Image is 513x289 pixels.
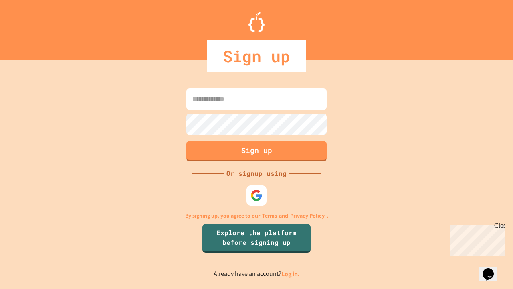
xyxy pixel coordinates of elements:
[224,169,289,178] div: Or signup using
[248,12,265,32] img: Logo.svg
[207,40,306,72] div: Sign up
[290,212,325,220] a: Privacy Policy
[262,212,277,220] a: Terms
[446,222,505,256] iframe: chat widget
[281,270,300,278] a: Log in.
[479,257,505,281] iframe: chat widget
[214,269,300,279] p: Already have an account?
[250,189,263,201] img: google-icon.svg
[202,224,311,253] a: Explore the platform before signing up
[185,212,328,220] p: By signing up, you agree to our and .
[186,141,327,161] button: Sign up
[3,3,55,51] div: Chat with us now!Close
